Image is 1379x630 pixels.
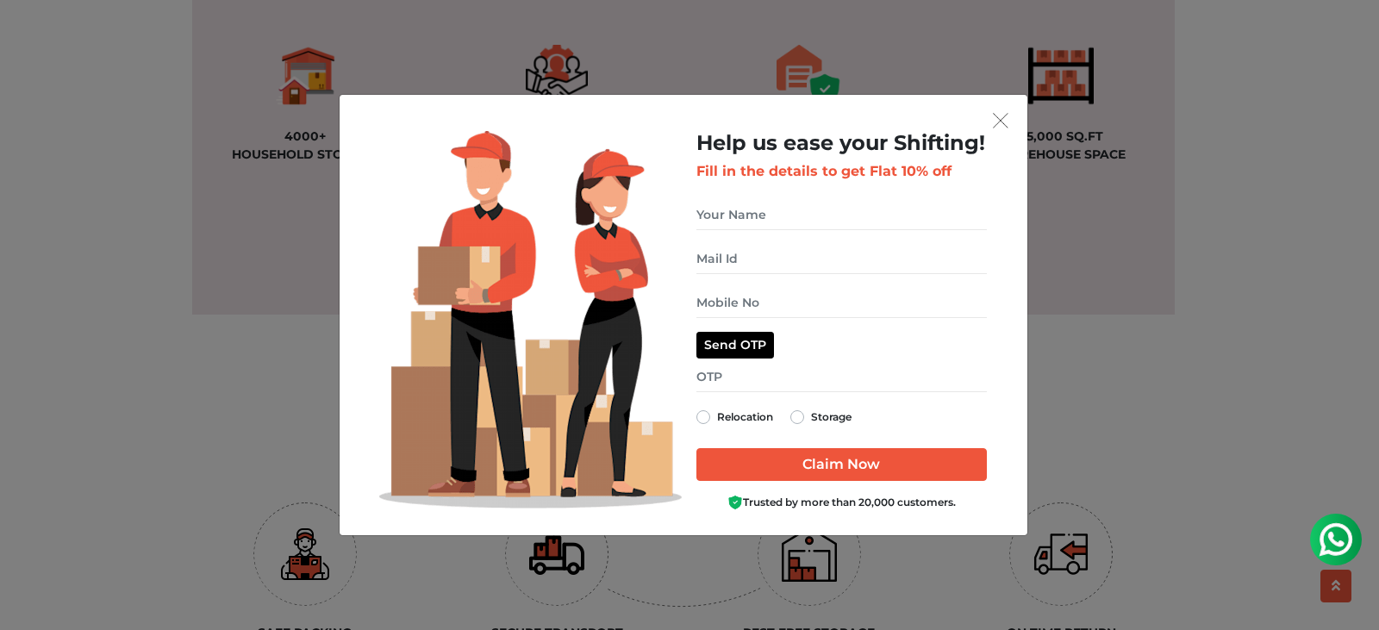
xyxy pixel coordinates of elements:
[696,332,774,359] button: Send OTP
[696,244,987,274] input: Mail Id
[696,362,987,392] input: OTP
[696,131,987,156] h2: Help us ease your Shifting!
[379,131,683,508] img: Lead Welcome Image
[696,448,987,481] input: Claim Now
[811,407,852,427] label: Storage
[17,17,52,52] img: whatsapp-icon.svg
[993,113,1008,128] img: exit
[696,200,987,230] input: Your Name
[717,407,773,427] label: Relocation
[727,495,743,510] img: Boxigo Customer Shield
[696,163,987,179] h3: Fill in the details to get Flat 10% off
[696,288,987,318] input: Mobile No
[696,495,987,511] div: Trusted by more than 20,000 customers.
